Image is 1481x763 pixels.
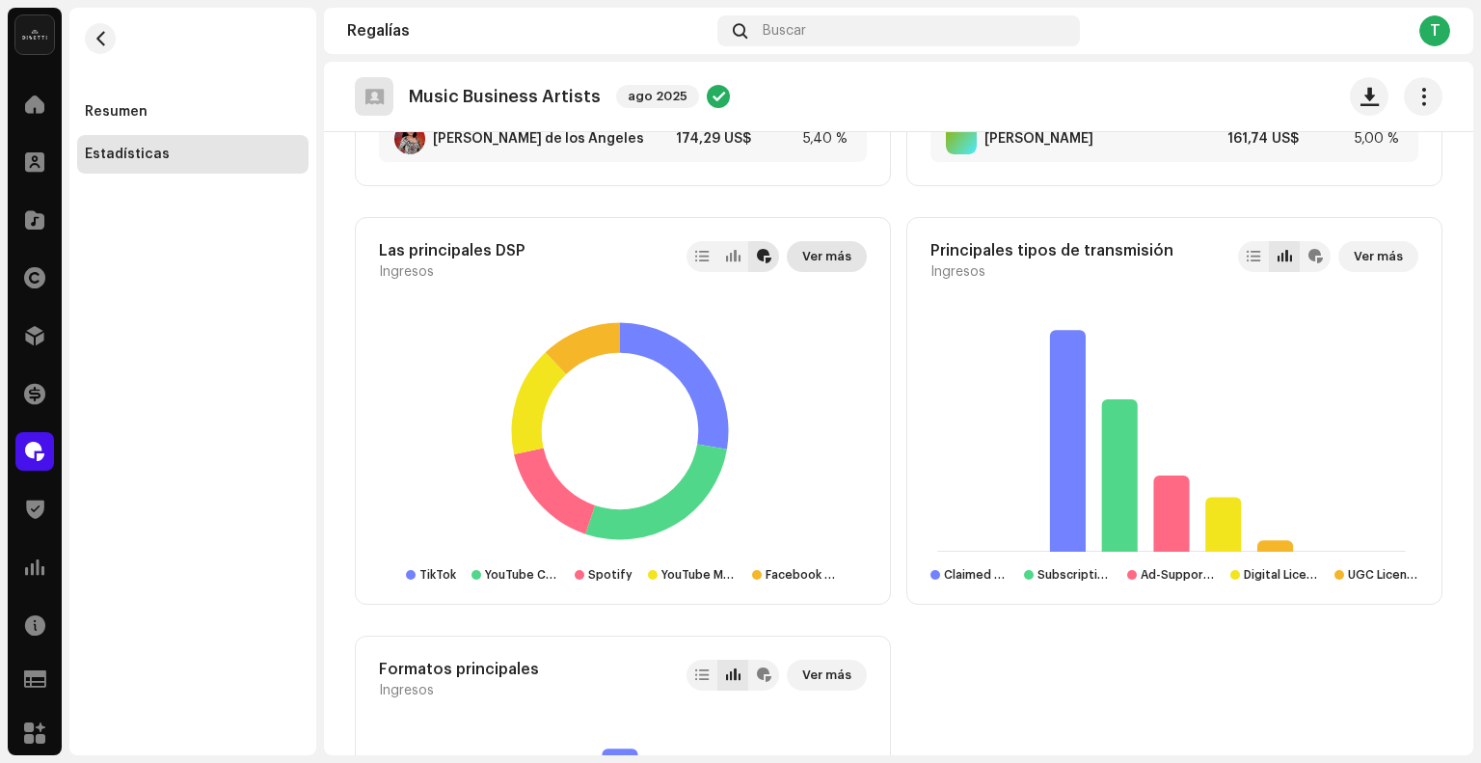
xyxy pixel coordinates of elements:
[930,264,985,280] span: Ingresos
[433,131,644,147] div: María de los Angeles
[944,567,1009,583] div: Claimed UGC
[802,237,851,276] span: Ver más
[1141,567,1215,583] div: Ad-Supported Streaming
[616,85,699,108] span: ago 2025
[85,104,148,120] div: Resumen
[802,656,851,695] span: Ver más
[588,567,633,583] div: Spotify
[930,241,1173,260] div: Principales tipos de transmisión
[394,123,425,154] img: 722999a1-4c05-40ba-bc86-46eabc74fc0a
[1244,567,1318,583] div: Digital Licensing
[77,93,309,131] re-m-nav-item: Resumen
[1037,567,1112,583] div: Subscription Streaming
[485,567,559,583] div: YouTube Content ID
[984,131,1093,147] div: Karina Caiza
[661,567,736,583] div: YouTube Music
[1354,237,1403,276] span: Ver más
[85,147,170,162] div: Estadísticas
[347,23,710,39] div: Regalías
[1338,241,1418,272] button: Ver más
[419,567,456,583] div: TikTok
[77,135,309,174] re-m-nav-item: Estadísticas
[379,241,525,260] div: Las principales DSP
[766,567,840,583] div: Facebook Audio Library
[379,660,539,679] div: Formatos principales
[787,660,867,691] button: Ver más
[15,15,54,54] img: 02a7c2d3-3c89-4098-b12f-2ff2945c95ee
[763,23,806,39] span: Buscar
[1227,131,1347,147] div: 161,74 US$
[379,683,434,698] span: Ingresos
[1355,131,1403,147] div: 5,00 %
[676,131,795,147] div: 174,29 US$
[787,241,867,272] button: Ver más
[1419,15,1450,46] div: T
[409,87,601,107] p: Music Business Artists
[379,264,434,280] span: Ingresos
[803,131,851,147] div: 5,40 %
[1348,567,1418,583] div: UGC Licensing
